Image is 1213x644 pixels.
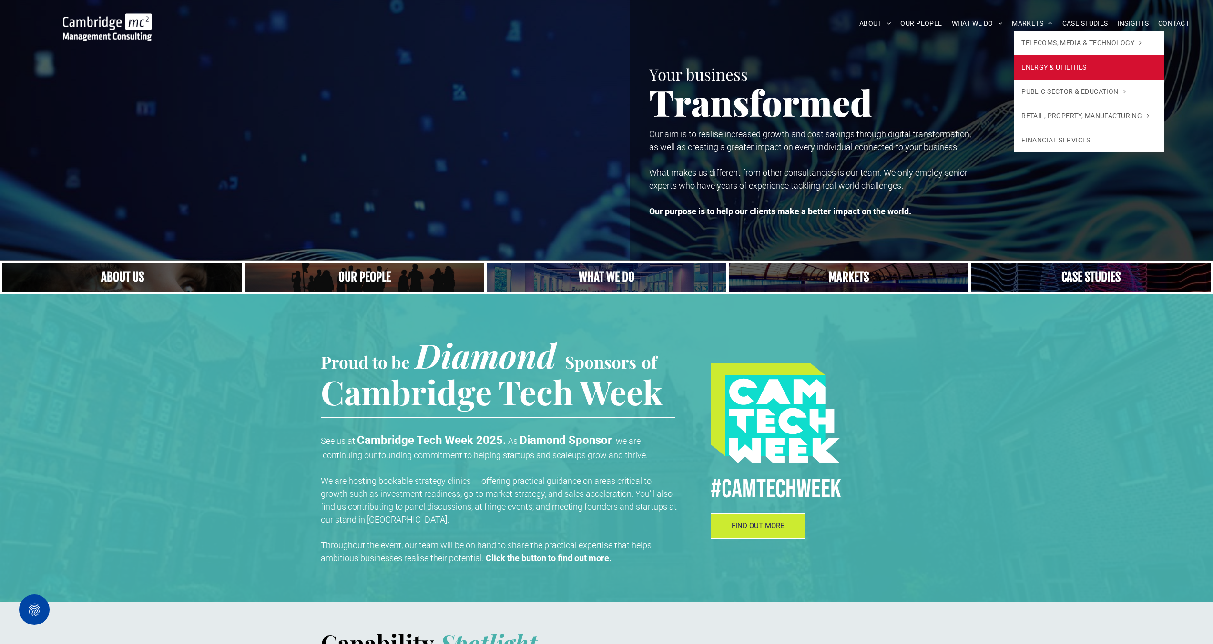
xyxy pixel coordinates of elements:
img: Go to Homepage [63,13,152,41]
span: RETAIL, PROPERTY, MANUFACTURING [1021,111,1149,121]
span: We are hosting bookable strategy clinics — offering practical guidance on areas critical to growt... [321,476,677,524]
span: Diamond [415,332,556,377]
span: FINANCIAL SERVICES [1021,135,1091,145]
span: As [508,436,518,446]
a: Your Business Transformed | Cambridge Management Consulting [63,15,152,25]
span: See us at [321,436,355,446]
a: RETAIL, PROPERTY, MANUFACTURING [1014,104,1163,128]
strong: Click the button to find out more. [486,553,612,563]
span: TELECOMS, MEDIA & TECHNOLOGY [1021,38,1142,48]
span: What makes us different from other consultancies is our team. We only employ senior experts who h... [649,168,968,191]
span: Transformed [649,78,872,126]
strong: Our purpose is to help our clients make a better impact on the world. [649,206,911,216]
span: Sponsors [565,351,636,373]
a: FINANCIAL SERVICES [1014,128,1163,152]
span: #CamTECHWEEK [711,473,841,505]
strong: Diamond Sponsor [520,433,612,447]
a: Telecoms | Decades of Experience Across Multiple Industries & Regions [729,263,968,292]
span: FIND OUT MORE [732,522,785,530]
span: Our aim is to realise increased growth and cost savings through digital transformation, as well a... [649,129,971,152]
a: A yoga teacher lifting his whole body off the ground in the peacock pose [487,263,726,292]
a: CASE STUDIES | See an Overview of All Our Case Studies | Cambridge Management Consulting [971,263,1211,292]
span: MARKETS [1012,16,1052,31]
a: CASE STUDIES [1058,16,1113,31]
span: Cambridge Tech Week [321,369,663,414]
span: Your business [649,63,748,84]
a: TELECOMS, MEDIA & TECHNOLOGY [1014,31,1163,55]
span: Throughout the event, our team will be on hand to share the practical expertise that helps ambiti... [321,540,652,563]
span: of [642,351,657,373]
a: OUR PEOPLE [896,16,947,31]
img: #CAMTECHWEEK logo, digital infrastructure [711,363,840,463]
a: WHAT WE DO [947,16,1008,31]
a: ABOUT [855,16,896,31]
a: ENERGY & UTILITIES [1014,55,1163,80]
a: PUBLIC SECTOR & EDUCATION [1014,80,1163,104]
a: Close up of woman's face, centered on her eyes [2,263,242,292]
span: Proud to be [321,351,410,373]
a: A crowd in silhouette at sunset, on a rise or lookout point [245,263,484,292]
span: continuing our founding commitment to helping startups and scaleups grow and thrive. [323,450,648,460]
span: ENERGY & UTILITIES [1021,62,1087,72]
span: PUBLIC SECTOR & EDUCATION [1021,87,1126,97]
a: INSIGHTS [1113,16,1153,31]
a: CONTACT [1153,16,1194,31]
strong: Cambridge Tech Week 2025. [357,433,506,447]
span: we are [616,436,641,446]
a: MARKETS [1007,16,1057,31]
a: FIND OUT MORE [711,513,806,539]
